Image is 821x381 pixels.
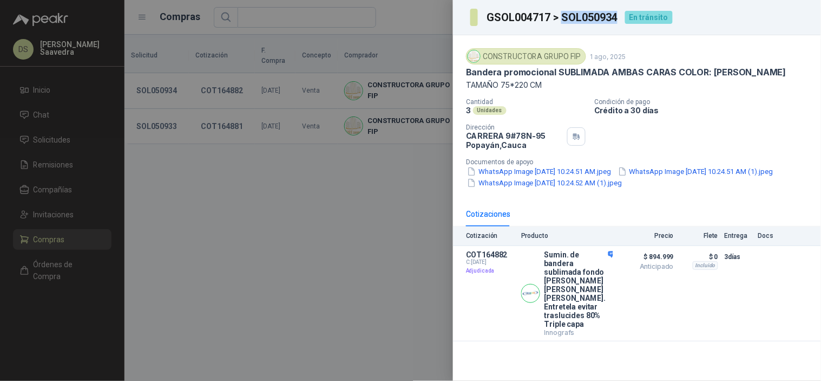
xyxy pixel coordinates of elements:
p: CARRERA 9#78N-95 Popayán , Cauca [466,131,563,150]
p: Sumin. de bandera sublimada fondo [PERSON_NAME] [PERSON_NAME] [PERSON_NAME]. Entretela evitar tra... [544,250,613,328]
span: Anticipado [620,263,674,270]
span: $ 894.999 [620,250,674,263]
button: WhatsApp Image [DATE] 10.24.52 AM (1).jpeg [466,177,623,189]
p: Cantidad [466,98,586,106]
h3: GSOL004717 > SOL050934 [487,12,619,23]
span: C: [DATE] [466,259,515,266]
button: WhatsApp Image [DATE] 10.24.51 AM (1).jpeg [617,166,774,177]
p: $ 0 [680,250,718,263]
p: 1 ago, 2025 [590,53,626,61]
p: Innografs [544,328,613,337]
div: Incluido [693,261,718,270]
p: Bandera promocional SUBLIMADA AMBAS CARAS COLOR: [PERSON_NAME] [466,67,786,78]
p: Crédito a 30 días [594,106,817,115]
p: Flete [680,232,718,240]
p: Precio [620,232,674,240]
img: Company Logo [522,285,540,302]
p: Entrega [725,232,752,240]
p: 3 días [725,250,752,263]
p: Documentos de apoyo [466,158,817,166]
div: En tránsito [625,11,673,24]
p: Adjudicada [466,266,515,276]
p: COT164882 [466,250,515,259]
p: 3 [466,106,471,115]
p: TAMAÑO 75*220 CM [466,80,808,89]
p: Producto [521,232,613,240]
div: CONSTRUCTORA GRUPO FIP [466,48,586,64]
div: Unidades [473,106,507,115]
p: Docs [758,232,780,240]
div: Cotizaciones [466,208,510,220]
img: Company Logo [468,50,480,62]
button: WhatsApp Image [DATE] 10.24.51 AM.jpeg [466,166,613,177]
p: Cotización [466,232,515,240]
p: Condición de pago [594,98,817,106]
p: Dirección [466,124,563,131]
